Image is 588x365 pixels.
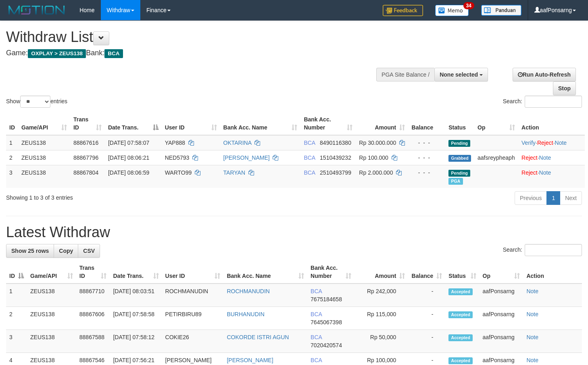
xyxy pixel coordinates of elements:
[165,154,190,161] span: NED5793
[6,224,582,240] h1: Latest Withdraw
[448,334,473,341] span: Accepted
[320,169,351,176] span: Copy 2510493799 to clipboard
[73,140,98,146] span: 88867616
[27,284,76,307] td: ZEUS138
[220,112,301,135] th: Bank Acc. Name: activate to sort column ascending
[445,261,479,284] th: Status: activate to sort column ascending
[448,155,471,162] span: Grabbed
[523,261,582,284] th: Action
[76,261,110,284] th: Trans ID: activate to sort column ascending
[376,68,434,81] div: PGA Site Balance /
[521,169,538,176] a: Reject
[474,112,518,135] th: Op: activate to sort column ascending
[110,330,162,353] td: [DATE] 07:58:12
[311,288,322,294] span: BCA
[463,2,474,9] span: 34
[553,81,576,95] a: Stop
[223,169,245,176] a: TARYAN
[304,154,315,161] span: BCA
[539,169,551,176] a: Note
[526,357,538,363] a: Note
[435,5,469,16] img: Button%20Memo.svg
[227,311,264,317] a: BURHANUDIN
[408,284,445,307] td: -
[526,288,538,294] a: Note
[73,154,98,161] span: 88867796
[110,261,162,284] th: Date Trans.: activate to sort column ascending
[411,139,442,147] div: - - -
[526,334,538,340] a: Note
[162,307,224,330] td: PETIRBIRU89
[526,311,538,317] a: Note
[448,288,473,295] span: Accepted
[311,311,322,317] span: BCA
[108,140,149,146] span: [DATE] 07:58:07
[503,96,582,108] label: Search:
[18,165,70,188] td: ZEUS138
[6,165,18,188] td: 3
[311,334,322,340] span: BCA
[445,112,474,135] th: Status
[6,49,384,57] h4: Game: Bank:
[383,5,423,16] img: Feedback.jpg
[480,284,523,307] td: aafPonsarng
[223,154,270,161] a: [PERSON_NAME]
[411,154,442,162] div: - - -
[20,96,50,108] select: Showentries
[539,154,551,161] a: Note
[518,112,585,135] th: Action
[162,284,224,307] td: ROCHMANUDIN
[408,330,445,353] td: -
[408,112,445,135] th: Balance
[28,49,86,58] span: OXPLAY > ZEUS138
[320,154,351,161] span: Copy 1510439232 to clipboard
[440,71,478,78] span: None selected
[359,154,388,161] span: Rp 100.000
[320,140,351,146] span: Copy 8490116380 to clipboard
[521,140,536,146] a: Verify
[480,307,523,330] td: aafPonsarng
[6,261,27,284] th: ID: activate to sort column descending
[54,244,78,258] a: Copy
[448,357,473,364] span: Accepted
[434,68,488,81] button: None selected
[525,244,582,256] input: Search:
[448,178,463,185] span: Marked by aafsreyleap
[6,244,54,258] a: Show 25 rows
[227,334,289,340] a: COKORDE ISTRI AGUN
[354,261,409,284] th: Amount: activate to sort column ascending
[480,330,523,353] td: aafPonsarng
[354,307,409,330] td: Rp 115,000
[304,169,315,176] span: BCA
[311,357,322,363] span: BCA
[448,311,473,318] span: Accepted
[525,96,582,108] input: Search:
[480,261,523,284] th: Op: activate to sort column ascending
[311,342,342,348] span: Copy 7020420574 to clipboard
[518,135,585,150] td: · ·
[555,140,567,146] a: Note
[359,169,393,176] span: Rp 2.000.000
[311,319,342,325] span: Copy 7645067398 to clipboard
[162,112,220,135] th: User ID: activate to sort column ascending
[6,112,18,135] th: ID
[165,169,192,176] span: WARTO99
[408,307,445,330] td: -
[162,330,224,353] td: COKIE26
[27,307,76,330] td: ZEUS138
[448,170,470,177] span: Pending
[227,357,273,363] a: [PERSON_NAME]
[513,68,576,81] a: Run Auto-Refresh
[18,135,70,150] td: ZEUS138
[518,150,585,165] td: ·
[6,330,27,353] td: 3
[481,5,521,16] img: panduan.png
[354,330,409,353] td: Rp 50,000
[227,288,270,294] a: ROCHMANUDIN
[59,248,73,254] span: Copy
[83,248,95,254] span: CSV
[354,284,409,307] td: Rp 242,000
[546,191,560,205] a: 1
[6,190,239,202] div: Showing 1 to 3 of 3 entries
[6,29,384,45] h1: Withdraw List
